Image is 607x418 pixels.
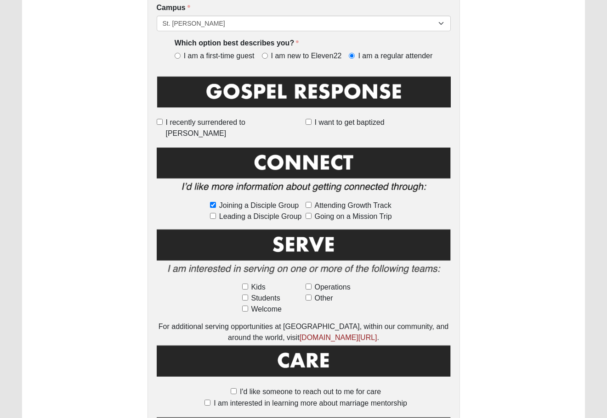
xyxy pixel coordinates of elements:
[175,38,299,49] label: Which option best describes you?
[306,284,312,290] input: Operations
[315,293,333,304] span: Other
[204,400,210,406] input: I am interested in learning more about marriage mentorship
[231,388,237,394] input: I'd like someone to reach out to me for care
[242,295,248,301] input: Students
[306,213,312,219] input: Going on a Mission Trip
[157,75,451,116] img: GospelResponseBLK.png
[157,119,163,125] input: I recently surrendered to [PERSON_NAME]
[184,51,255,61] span: I am a first-time guest
[157,343,451,385] img: Care.png
[157,3,190,13] label: Campus
[315,200,391,211] span: Attending Growth Track
[175,53,181,59] input: I am a first-time guest
[349,53,355,59] input: I am a regular attender
[251,304,282,315] span: Welcome
[166,117,302,139] span: I recently surrendered to [PERSON_NAME]
[242,306,248,312] input: Welcome
[251,293,280,304] span: Students
[271,51,342,61] span: I am new to Eleven22
[210,213,216,219] input: Leading a Disciple Group
[262,53,268,59] input: I am new to Eleven22
[315,211,392,222] span: Going on a Mission Trip
[251,282,266,293] span: Kids
[219,200,299,211] span: Joining a Disciple Group
[157,145,451,199] img: Connect.png
[157,228,451,280] img: Serve2.png
[306,119,312,125] input: I want to get baptized
[240,388,381,396] span: I'd like someone to reach out to me for care
[242,284,248,290] input: Kids
[300,334,377,341] a: [DOMAIN_NAME][URL]
[219,211,302,222] span: Leading a Disciple Group
[358,51,432,61] span: I am a regular attender
[157,321,451,343] div: For additional serving opportunities at [GEOGRAPHIC_DATA], within our community, and around the w...
[210,202,216,208] input: Joining a Disciple Group
[306,295,312,301] input: Other
[214,399,407,407] span: I am interested in learning more about marriage mentorship
[306,202,312,208] input: Attending Growth Track
[315,282,351,293] span: Operations
[315,117,385,128] span: I want to get baptized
